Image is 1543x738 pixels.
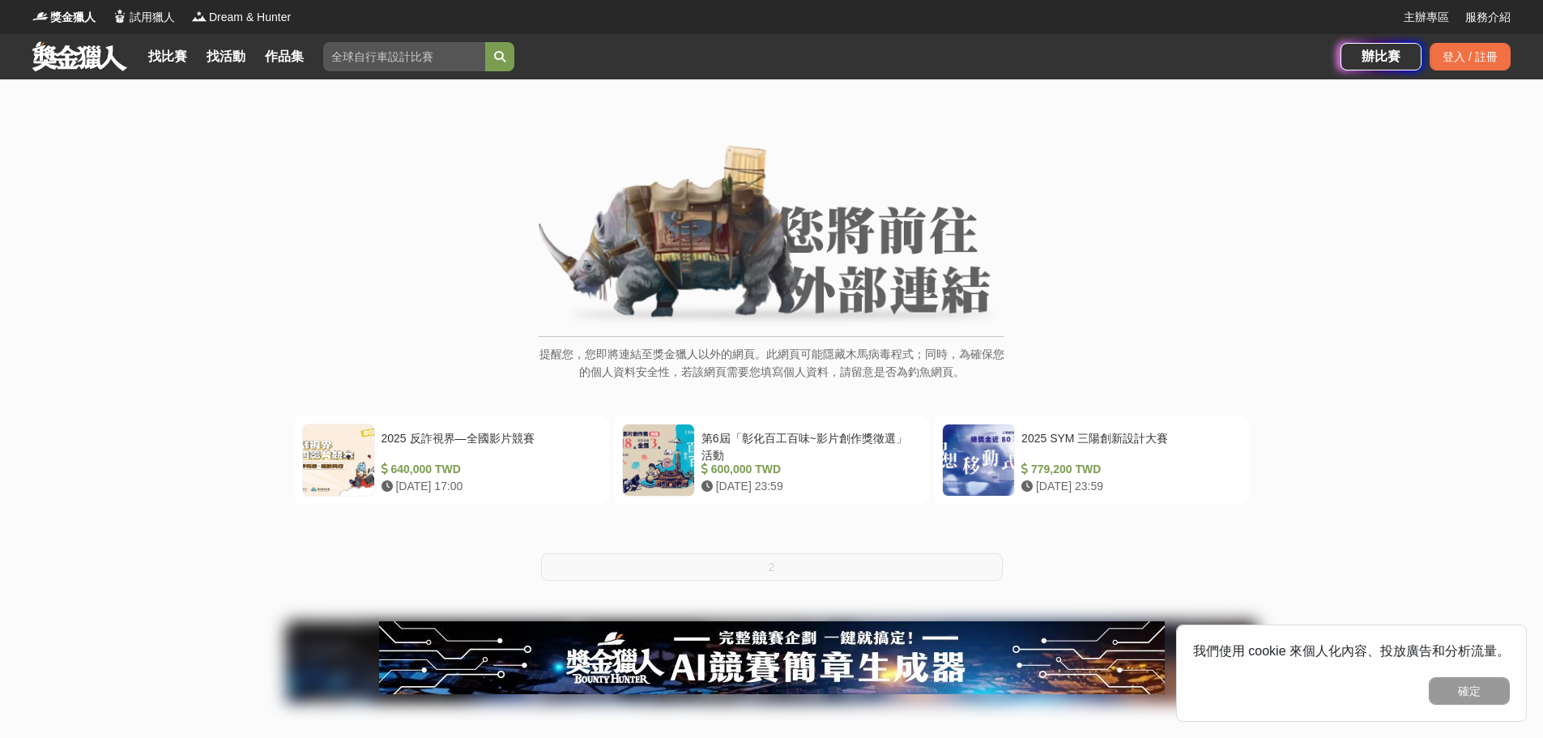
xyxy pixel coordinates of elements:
[1429,677,1510,705] button: 確定
[112,8,128,24] img: Logo
[539,345,1004,398] p: 提醒您，您即將連結至獎金獵人以外的網頁。此網頁可能隱藏木馬病毒程式；同時，為確保您的個人資料安全性，若該網頁需要您填寫個人資料，請留意是否為釣魚網頁。
[32,9,96,26] a: Logo獎金獵人
[1341,43,1422,70] a: 辦比賽
[934,416,1249,505] a: 2025 SYM 三陽創新設計大賽 779,200 TWD [DATE] 23:59
[209,9,291,26] span: Dream & Hunter
[323,42,485,71] input: 全球自行車設計比賽
[112,9,175,26] a: Logo試用獵人
[701,430,914,461] div: 第6屆「彰化百工百味~影片創作獎徵選」活動
[130,9,175,26] span: 試用獵人
[200,45,252,68] a: 找活動
[258,45,310,68] a: 作品集
[294,416,609,505] a: 2025 反詐視界—全國影片競賽 640,000 TWD [DATE] 17:00
[539,145,1004,328] img: External Link Banner
[1465,9,1511,26] a: 服務介紹
[142,45,194,68] a: 找比賽
[381,478,595,495] div: [DATE] 17:00
[1021,461,1234,478] div: 779,200 TWD
[614,416,929,505] a: 第6屆「彰化百工百味~影片創作獎徵選」活動 600,000 TWD [DATE] 23:59
[381,461,595,478] div: 640,000 TWD
[379,621,1165,694] img: e66c81bb-b616-479f-8cf1-2a61d99b1888.jpg
[191,9,291,26] a: LogoDream & Hunter
[541,553,1003,581] button: 2
[32,8,49,24] img: Logo
[191,8,207,24] img: Logo
[1021,430,1234,461] div: 2025 SYM 三陽創新設計大賽
[381,430,595,461] div: 2025 反詐視界—全國影片競賽
[1404,9,1449,26] a: 主辦專區
[1193,644,1510,658] span: 我們使用 cookie 來個人化內容、投放廣告和分析流量。
[1430,43,1511,70] div: 登入 / 註冊
[701,478,914,495] div: [DATE] 23:59
[701,461,914,478] div: 600,000 TWD
[1021,478,1234,495] div: [DATE] 23:59
[50,9,96,26] span: 獎金獵人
